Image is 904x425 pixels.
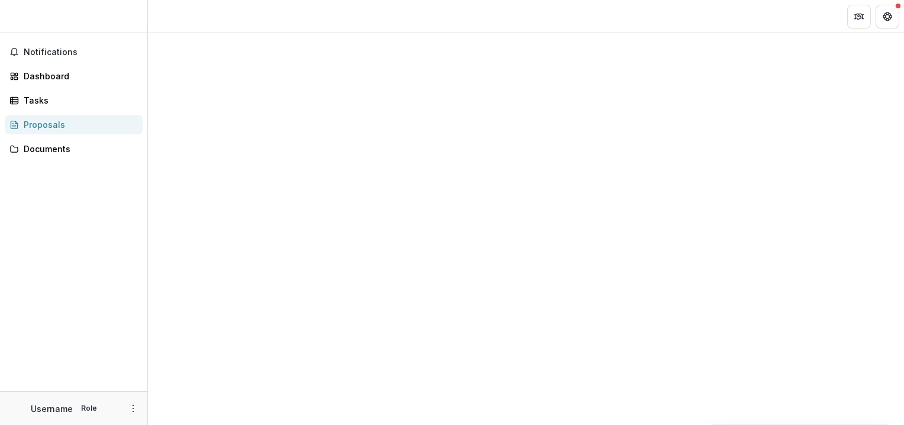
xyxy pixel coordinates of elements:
[5,91,143,110] a: Tasks
[31,403,73,415] p: Username
[78,403,101,414] p: Role
[5,115,143,134] a: Proposals
[24,143,133,155] div: Documents
[5,43,143,62] button: Notifications
[24,118,133,131] div: Proposals
[5,66,143,86] a: Dashboard
[126,401,140,416] button: More
[5,139,143,159] a: Documents
[847,5,871,28] button: Partners
[24,94,133,107] div: Tasks
[24,70,133,82] div: Dashboard
[24,47,138,57] span: Notifications
[876,5,899,28] button: Get Help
